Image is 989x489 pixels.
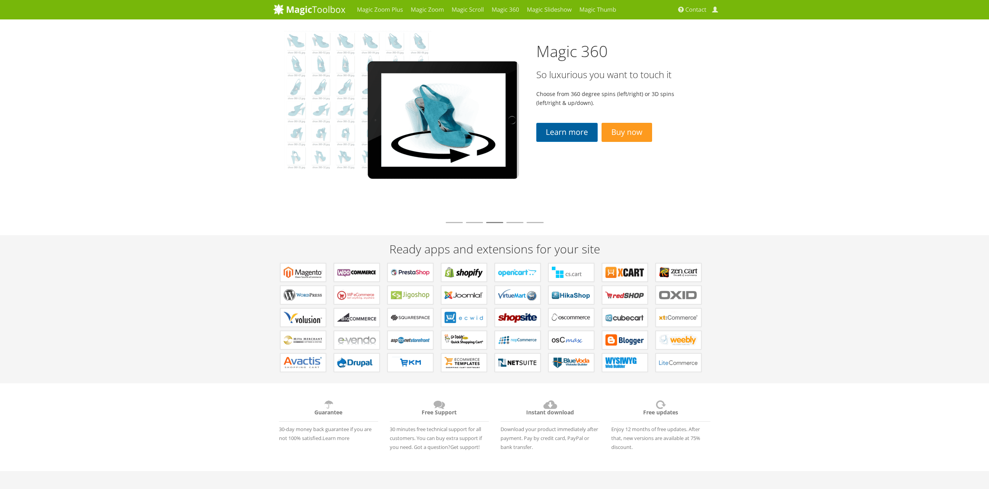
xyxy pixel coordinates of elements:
b: Extensions for Miva Merchant [284,334,323,346]
a: Extensions for Squarespace [387,308,433,327]
b: Plugins for WooCommerce [337,267,376,278]
b: Add-ons for osCommerce [552,312,591,323]
b: Plugins for WP e-Commerce [337,289,376,301]
div: Enjoy 12 months of free updates. After that, new versions are available at 75% discount. [605,395,716,452]
b: Modules for PrestaShop [391,267,430,278]
a: Plugins for WordPress [280,286,326,304]
a: Extensions for BlueVoda [548,353,594,372]
img: magic360-02.png [273,19,537,201]
b: Extensions for nopCommerce [498,334,537,346]
b: Extensions for xt:Commerce [659,312,698,323]
b: Extensions for GoDaddy Shopping Cart [445,334,483,346]
b: Components for HikaShop [552,289,591,301]
a: Components for Joomla [441,286,487,304]
a: Apps for Bigcommerce [334,308,380,327]
a: Modules for PrestaShop [387,263,433,282]
b: Components for VirtueMart [498,289,537,301]
b: Extensions for AspDotNetStorefront [391,334,430,346]
a: Extensions for Miva Merchant [280,331,326,349]
b: Modules for OpenCart [498,267,537,278]
b: Add-ons for CS-Cart [552,267,591,278]
h6: Guarantee [279,399,378,422]
b: Extensions for NetSuite [498,357,537,368]
a: Plugins for CubeCart [602,308,648,327]
div: 30-day money back guarantee if you are not 100% satisfied. [273,395,384,443]
b: Extensions for e-vendo [337,334,376,346]
h6: Instant download [501,399,600,422]
a: Extensions for Avactis [280,353,326,372]
a: Add-ons for CS-Cart [548,263,594,282]
b: Extensions for OXID [659,289,698,301]
a: Components for VirtueMart [495,286,541,304]
a: Extensions for GoDaddy Shopping Cart [441,331,487,349]
a: Components for HikaShop [548,286,594,304]
a: Extensions for Magento [280,263,326,282]
a: Components for redSHOP [602,286,648,304]
a: Extensions for Volusion [280,308,326,327]
a: Add-ons for osCMax [548,331,594,349]
b: Extensions for BlueVoda [552,357,591,368]
a: Add-ons for osCommerce [548,308,594,327]
a: Extensions for ecommerce Templates [441,353,487,372]
b: Extensions for Magento [284,267,323,278]
a: Get support! [450,444,480,451]
h3: So luxurious you want to touch it [536,70,697,80]
a: Plugins for WooCommerce [334,263,380,282]
a: Modules for OpenCart [495,263,541,282]
div: Download your product immediately after payment. Pay by credit card, PayPal or bank transfer. [495,395,605,452]
b: Extensions for EKM [391,357,430,368]
a: Extensions for WYSIWYG [602,353,648,372]
a: Modules for LiteCommerce [656,353,701,372]
b: Plugins for Jigoshop [391,289,430,301]
a: Learn more [323,435,349,442]
a: Apps for Shopify [441,263,487,282]
a: Plugins for WP e-Commerce [334,286,380,304]
b: Modules for LiteCommerce [659,357,698,368]
b: Extensions for Avactis [284,357,323,368]
a: Extensions for ShopSite [495,308,541,327]
b: Modules for Drupal [337,357,376,368]
b: Extensions for Volusion [284,312,323,323]
a: Magic 360 [536,40,608,62]
a: Extensions for e-vendo [334,331,380,349]
b: Modules for X-Cart [605,267,644,278]
a: Extensions for Weebly [656,331,701,349]
b: Extensions for Squarespace [391,312,430,323]
a: Extensions for Blogger [602,331,648,349]
h6: Free updates [611,399,710,422]
b: Extensions for WYSIWYG [605,357,644,368]
h6: Free Support [390,399,489,422]
span: Contact [685,6,706,14]
b: Components for redSHOP [605,289,644,301]
b: Extensions for ecommerce Templates [445,357,483,368]
a: Extensions for AspDotNetStorefront [387,331,433,349]
b: Add-ons for osCMax [552,334,591,346]
b: Plugins for CubeCart [605,312,644,323]
b: Extensions for ECWID [445,312,483,323]
a: Plugins for Jigoshop [387,286,433,304]
img: MagicToolbox.com - Image tools for your website [273,3,345,15]
a: Modules for Drupal [334,353,380,372]
a: Extensions for EKM [387,353,433,372]
a: Extensions for OXID [656,286,701,304]
a: Extensions for nopCommerce [495,331,541,349]
a: Buy now [602,123,652,142]
a: Learn more [536,123,598,142]
b: Extensions for Blogger [605,334,644,346]
a: Extensions for ECWID [441,308,487,327]
a: Modules for X-Cart [602,263,648,282]
b: Extensions for Weebly [659,334,698,346]
a: Extensions for xt:Commerce [656,308,701,327]
b: Apps for Shopify [445,267,483,278]
p: Choose from 360 degree spins (left/right) or 3D spins (left/right & up/down). [536,89,697,107]
h2: Ready apps and extensions for your site [273,243,716,255]
b: Apps for Bigcommerce [337,312,376,323]
b: Plugins for Zen Cart [659,267,698,278]
div: 30 minutes free technical support for all customers. You can buy extra support if you need. Got a... [384,395,495,452]
a: Plugins for Zen Cart [656,263,701,282]
b: Components for Joomla [445,289,483,301]
a: Extensions for NetSuite [495,353,541,372]
b: Extensions for ShopSite [498,312,537,323]
b: Plugins for WordPress [284,289,323,301]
